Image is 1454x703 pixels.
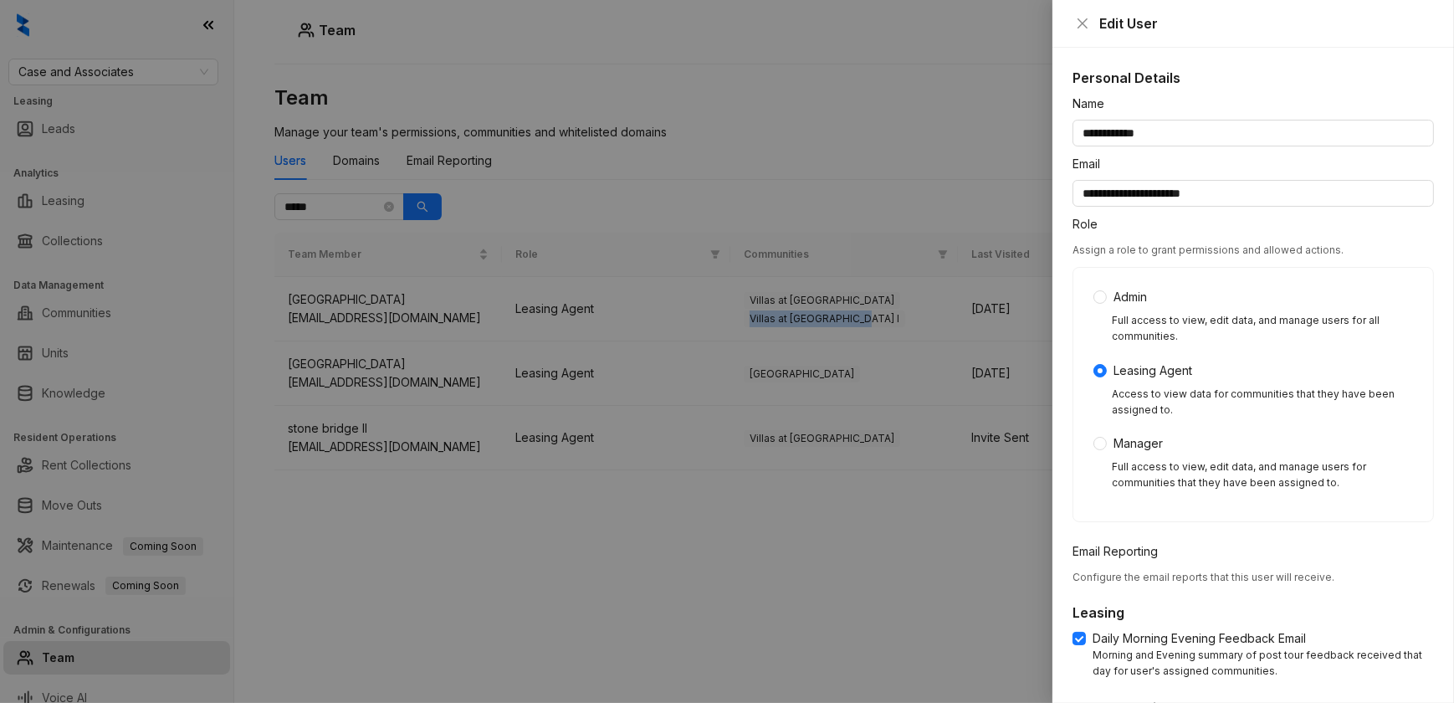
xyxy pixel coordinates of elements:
[1073,571,1334,583] span: Configure the email reports that this user will receive.
[1073,95,1115,113] label: Name
[1107,434,1170,453] span: Manager
[1073,542,1169,561] label: Email Reporting
[1112,387,1413,418] div: Access to view data for communities that they have been assigned to.
[1073,13,1093,33] button: Close
[1099,13,1434,33] div: Edit User
[1073,155,1111,173] label: Email
[1073,180,1434,207] input: Email
[1112,459,1413,491] div: Full access to view, edit data, and manage users for communities that they have been assigned to.
[1073,120,1434,146] input: Name
[1073,244,1344,256] span: Assign a role to grant permissions and allowed actions.
[1093,648,1434,680] div: Morning and Evening summary of post tour feedback received that day for user's assigned communities.
[1073,68,1434,88] h5: Personal Details
[1076,17,1089,30] span: close
[1107,288,1154,306] span: Admin
[1073,603,1434,623] h5: Leasing
[1112,313,1413,345] div: Full access to view, edit data, and manage users for all communities.
[1086,629,1313,648] span: Daily Morning Evening Feedback Email
[1073,215,1108,233] label: Role
[1107,362,1199,380] span: Leasing Agent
